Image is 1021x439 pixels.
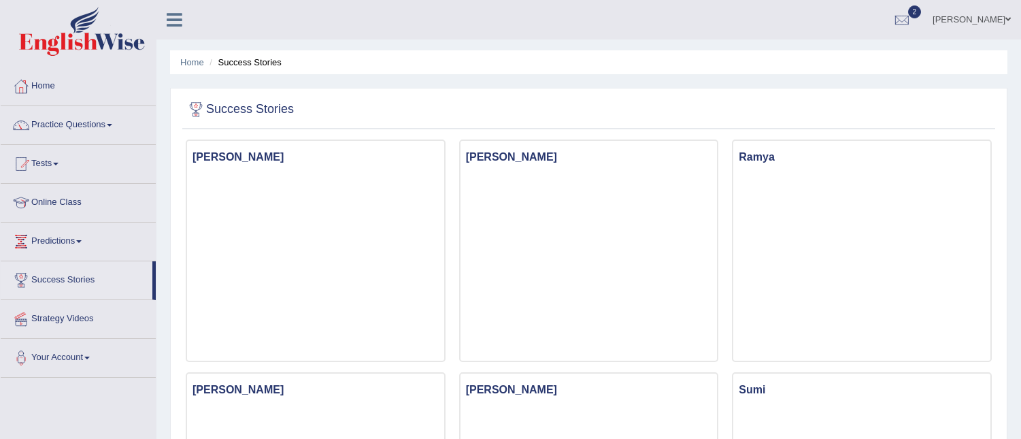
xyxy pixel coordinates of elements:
[186,99,294,120] h2: Success Stories
[1,261,152,295] a: Success Stories
[1,184,156,218] a: Online Class
[206,56,281,69] li: Success Stories
[733,380,990,400] h3: Sumi
[187,380,444,400] h3: [PERSON_NAME]
[1,67,156,101] a: Home
[1,339,156,373] a: Your Account
[733,148,990,167] h3: Ramya
[187,148,444,167] h3: [PERSON_NAME]
[1,223,156,257] a: Predictions
[908,5,922,18] span: 2
[1,106,156,140] a: Practice Questions
[180,57,204,67] a: Home
[1,145,156,179] a: Tests
[1,300,156,334] a: Strategy Videos
[461,148,718,167] h3: [PERSON_NAME]
[461,380,718,400] h3: [PERSON_NAME]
